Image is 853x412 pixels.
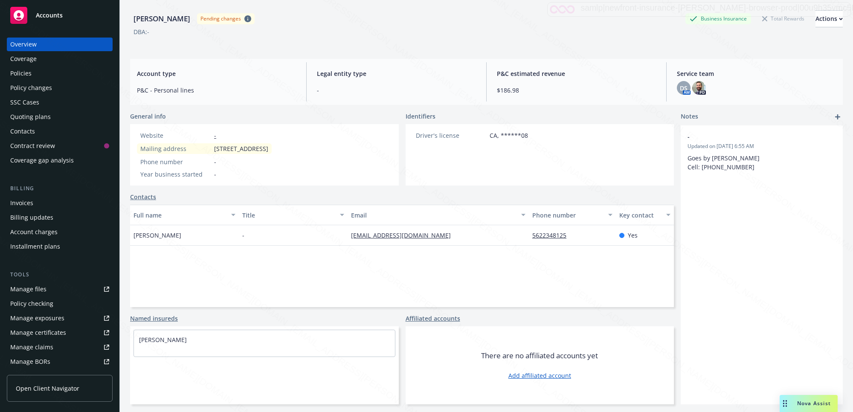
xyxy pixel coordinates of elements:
[133,27,149,36] div: DBA: -
[815,11,843,27] div: Actions
[10,326,66,339] div: Manage certificates
[197,13,255,24] span: Pending changes
[7,154,113,167] a: Coverage gap analysis
[7,355,113,368] a: Manage BORs
[140,170,211,179] div: Year business started
[10,311,64,325] div: Manage exposures
[10,240,60,253] div: Installment plans
[130,314,178,323] a: Named insureds
[780,395,838,412] button: Nova Assist
[497,69,656,78] span: P&C estimated revenue
[7,311,113,325] a: Manage exposures
[508,371,571,380] a: Add affiliated account
[688,142,836,150] span: Updated on [DATE] 6:55 AM
[137,86,296,95] span: P&C - Personal lines
[10,196,33,210] div: Invoices
[692,81,706,95] img: photo
[688,132,814,141] span: -
[680,84,688,93] span: DS
[681,125,843,178] div: -Updated on [DATE] 6:55 AMGoes by [PERSON_NAME] Cell: [PHONE_NUMBER]
[10,38,37,51] div: Overview
[416,131,486,140] div: Driver's license
[351,231,458,239] a: [EMAIL_ADDRESS][DOMAIN_NAME]
[200,15,241,22] div: Pending changes
[214,170,216,179] span: -
[616,205,674,225] button: Key contact
[628,231,638,240] span: Yes
[7,282,113,296] a: Manage files
[351,211,516,220] div: Email
[317,86,476,95] span: -
[7,125,113,138] a: Contacts
[7,81,113,95] a: Policy changes
[242,211,335,220] div: Title
[497,86,656,95] span: $186.98
[532,211,603,220] div: Phone number
[10,52,37,66] div: Coverage
[10,282,46,296] div: Manage files
[685,13,751,24] div: Business Insurance
[7,225,113,239] a: Account charges
[242,231,244,240] span: -
[214,144,268,153] span: [STREET_ADDRESS]
[214,157,216,166] span: -
[780,395,790,412] div: Drag to move
[681,112,698,122] span: Notes
[137,69,296,78] span: Account type
[348,205,529,225] button: Email
[10,67,32,80] div: Policies
[406,112,435,121] span: Identifiers
[7,52,113,66] a: Coverage
[130,205,239,225] button: Full name
[7,139,113,153] a: Contract review
[10,139,55,153] div: Contract review
[214,131,216,139] a: -
[10,225,58,239] div: Account charges
[7,184,113,193] div: Billing
[7,38,113,51] a: Overview
[10,96,39,109] div: SSC Cases
[10,211,53,224] div: Billing updates
[688,154,836,171] p: Goes by [PERSON_NAME] Cell: [PHONE_NUMBER]
[140,157,211,166] div: Phone number
[7,196,113,210] a: Invoices
[133,231,181,240] span: [PERSON_NAME]
[7,3,113,27] a: Accounts
[677,69,836,78] span: Service team
[7,240,113,253] a: Installment plans
[36,12,63,19] span: Accounts
[139,336,187,344] a: [PERSON_NAME]
[532,231,573,239] a: 5622348125
[130,112,166,121] span: General info
[7,67,113,80] a: Policies
[7,211,113,224] a: Billing updates
[833,112,843,122] a: add
[481,351,598,361] span: There are no affiliated accounts yet
[10,81,52,95] div: Policy changes
[7,270,113,279] div: Tools
[140,144,211,153] div: Mailing address
[133,211,226,220] div: Full name
[10,110,51,124] div: Quoting plans
[7,96,113,109] a: SSC Cases
[406,314,460,323] a: Affiliated accounts
[7,340,113,354] a: Manage claims
[239,205,348,225] button: Title
[797,400,831,407] span: Nova Assist
[7,297,113,310] a: Policy checking
[10,125,35,138] div: Contacts
[529,205,616,225] button: Phone number
[140,131,211,140] div: Website
[10,340,53,354] div: Manage claims
[7,326,113,339] a: Manage certificates
[7,110,113,124] a: Quoting plans
[130,13,194,24] div: [PERSON_NAME]
[10,355,50,368] div: Manage BORs
[10,154,74,167] div: Coverage gap analysis
[10,297,53,310] div: Policy checking
[16,384,79,393] span: Open Client Navigator
[130,192,156,201] a: Contacts
[758,13,809,24] div: Total Rewards
[317,69,476,78] span: Legal entity type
